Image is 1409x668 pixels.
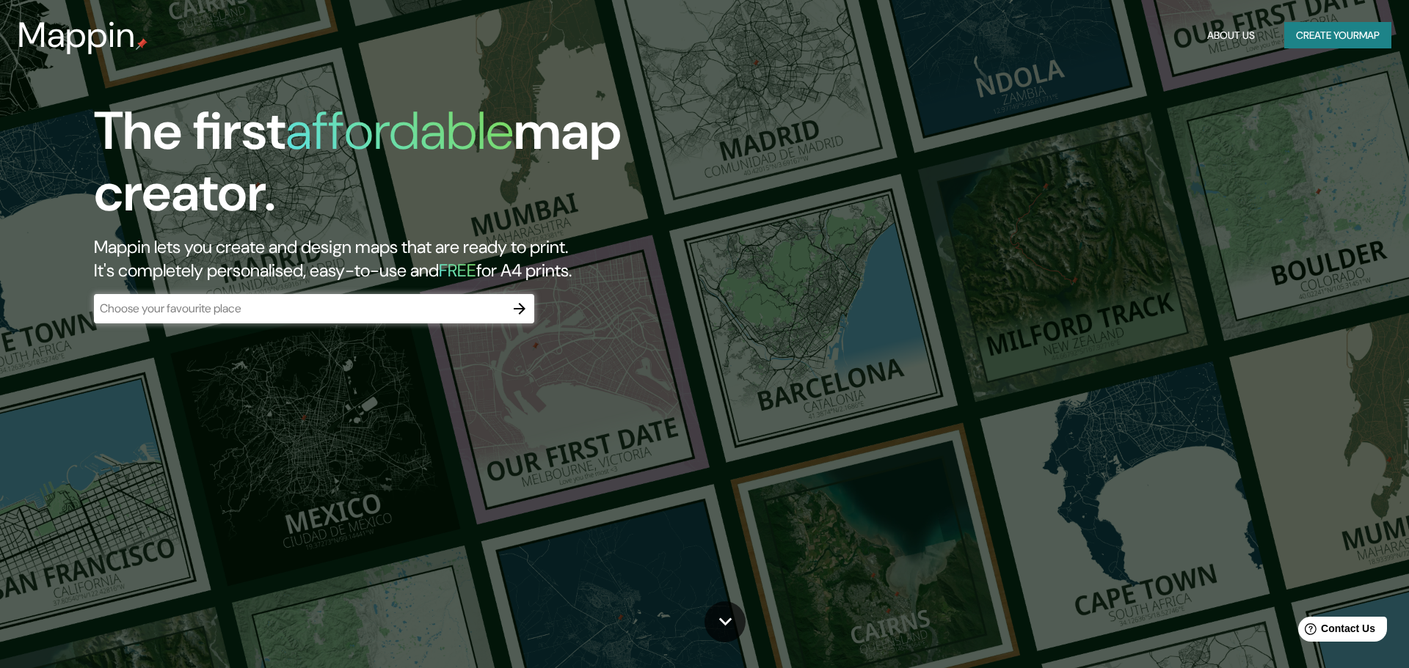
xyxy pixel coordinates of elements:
h2: Mappin lets you create and design maps that are ready to print. It's completely personalised, eas... [94,235,798,282]
h1: affordable [285,97,514,165]
h5: FREE [439,259,476,282]
h1: The first map creator. [94,100,798,235]
button: Create yourmap [1284,22,1391,49]
h3: Mappin [18,15,136,56]
input: Choose your favourite place [94,300,505,317]
iframe: Help widget launcher [1278,611,1393,652]
button: About Us [1201,22,1261,49]
img: mappin-pin [136,38,148,50]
